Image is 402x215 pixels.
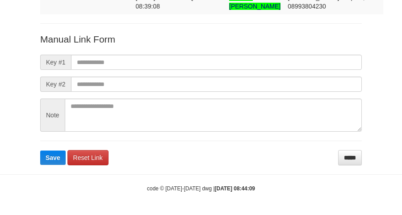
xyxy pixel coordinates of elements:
span: Copy 08993804230 to clipboard [288,3,326,10]
span: Key #1 [40,55,71,70]
small: code © [DATE]-[DATE] dwg | [147,185,255,192]
span: Save [46,154,60,161]
span: Note [40,99,65,132]
strong: [DATE] 08:44:09 [215,185,255,192]
span: Reset Link [73,154,103,161]
span: Key #2 [40,77,71,92]
p: Manual Link Form [40,33,362,46]
a: Reset Link [67,150,109,165]
button: Save [40,150,66,165]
